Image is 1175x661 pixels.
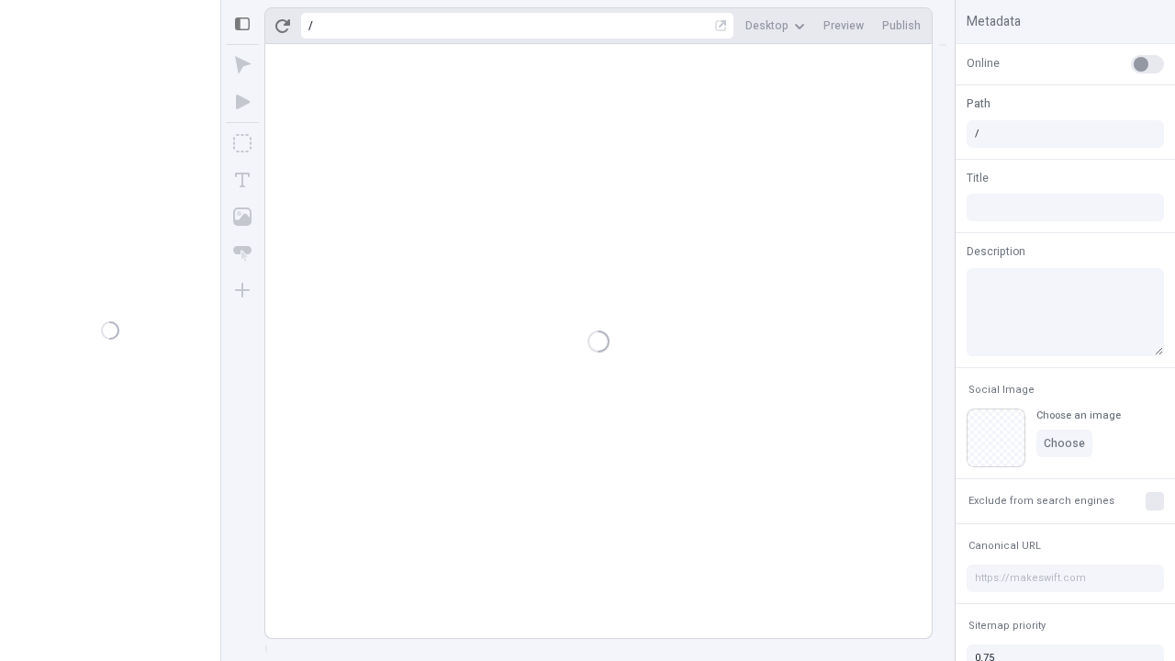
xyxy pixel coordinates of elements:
span: Choose [1044,436,1085,451]
span: Path [967,95,990,112]
span: Preview [823,18,864,33]
div: Choose an image [1036,409,1121,422]
span: Canonical URL [968,539,1041,553]
span: Exclude from search engines [968,494,1114,508]
span: Publish [882,18,921,33]
button: Text [226,163,259,196]
button: Choose [1036,430,1092,457]
span: Sitemap priority [968,619,1046,633]
button: Button [226,237,259,270]
button: Image [226,200,259,233]
button: Social Image [965,379,1038,401]
button: Desktop [738,12,812,39]
button: Canonical URL [965,535,1045,557]
button: Box [226,127,259,160]
span: Online [967,55,1000,72]
button: Exclude from search engines [965,490,1118,512]
input: https://makeswift.com [967,565,1164,592]
span: Desktop [745,18,789,33]
span: Title [967,170,989,186]
button: Sitemap priority [965,615,1049,637]
button: Preview [816,12,871,39]
span: Description [967,243,1025,260]
div: / [308,18,313,33]
button: Publish [875,12,928,39]
span: Social Image [968,383,1035,397]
